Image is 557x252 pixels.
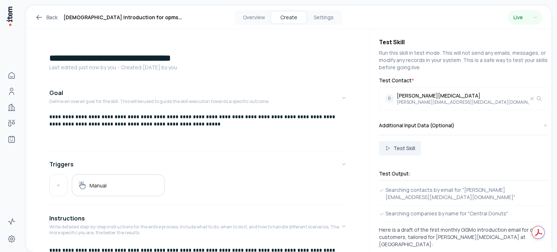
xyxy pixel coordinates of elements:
[49,214,85,223] h4: Instructions
[379,186,548,201] div: Searching contacts by email for "[PERSON_NAME][EMAIL_ADDRESS][MEDICAL_DATA][DOMAIN_NAME]"
[49,208,347,244] button: InstructionsWrite detailed step-by-step instructions for the entire process. Include what to do, ...
[379,141,421,156] button: Test Skill
[49,174,347,202] div: Triggers
[49,88,63,97] h4: Goal
[397,92,545,99] span: [PERSON_NAME][MEDICAL_DATA]
[49,83,347,113] button: GoalDefine an overall goal for the skill. This will be used to guide the skill execution towards ...
[379,38,548,46] h4: Test Skill
[49,154,347,174] button: Triggers
[4,100,19,115] a: Companies
[397,99,545,105] span: [PERSON_NAME][EMAIL_ADDRESS][MEDICAL_DATA][DOMAIN_NAME]
[236,12,271,23] button: Overview
[4,232,19,246] a: Settings
[4,68,19,83] a: Home
[49,99,269,104] p: Define an overall goal for the skill. This will be used to guide the skill execution towards a sp...
[49,113,347,148] div: GoalDefine an overall goal for the skill. This will be used to guide the skill execution towards ...
[63,13,204,22] h1: [DEMOGRAPHIC_DATA] Introduction for opms customers
[35,13,58,22] a: Back
[4,214,19,229] a: Activity
[49,224,341,236] p: Write detailed step-by-step instructions for the entire process. Include what to do, when to do i...
[379,77,548,84] label: Test Contact
[49,64,347,71] p: Last edited: just now by you ・Created: [DATE] by you
[4,84,19,99] a: People
[4,116,19,131] a: Deals
[49,160,74,169] h4: Triggers
[379,170,548,177] h3: Test Output:
[379,49,548,71] p: Run this skill in test mode. This will not send any emails, messages, or modify any records in yo...
[379,116,548,135] button: Additional Input Data (Optional)
[379,226,548,248] p: Here is a draft of the first monthly GiSMo introduction email for opms customers, tailored for [P...
[379,210,548,217] div: Searching companies by name for "Central Donuts"
[4,132,19,146] a: Agents
[90,182,107,189] h5: Manual
[6,6,13,26] img: Item Brain Logo
[306,12,341,23] button: Settings
[385,94,394,103] div: R
[271,12,306,23] button: Create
